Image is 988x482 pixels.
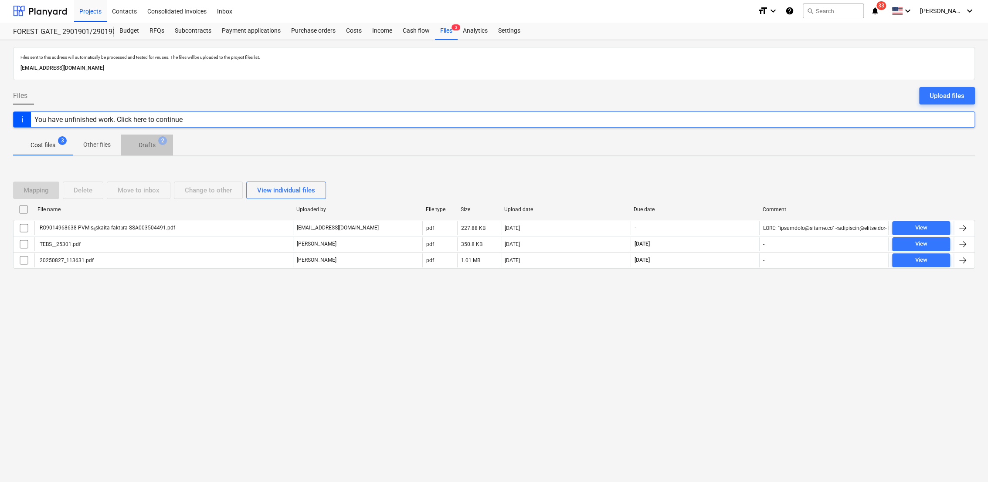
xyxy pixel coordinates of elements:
[435,22,458,40] a: Files3
[892,237,950,251] button: View
[757,6,768,16] i: format_size
[34,115,183,124] div: You have unfinished work. Click here to continue
[504,206,627,212] div: Upload date
[31,141,55,150] p: Cost files
[144,22,170,40] a: RFQs
[38,241,81,247] div: TEBS__25301.pdf
[461,257,480,263] div: 1.01 MB
[903,6,913,16] i: keyboard_arrow_down
[461,225,486,231] div: 227.88 KB
[426,241,434,247] div: pdf
[876,1,886,10] span: 33
[38,257,94,263] div: 20250827_113631.pdf
[246,182,326,199] button: View individual files
[785,6,794,16] i: Knowledge base
[13,91,27,101] span: Files
[915,223,927,233] div: View
[296,206,419,212] div: Uploaded by
[297,240,336,248] p: [PERSON_NAME]
[892,221,950,235] button: View
[505,225,520,231] div: [DATE]
[763,241,764,247] div: -
[505,257,520,263] div: [DATE]
[915,239,927,249] div: View
[919,87,975,104] button: Upload files
[871,6,879,16] i: notifications
[367,22,397,40] a: Income
[458,22,493,40] a: Analytics
[20,54,968,60] p: Files sent to this address will automatically be processed and tested for viruses. The files will...
[493,22,526,40] a: Settings
[426,257,434,263] div: pdf
[633,206,756,212] div: Due date
[435,22,458,40] div: Files
[257,185,315,196] div: View individual files
[920,7,964,14] span: [PERSON_NAME] Karalius
[297,224,379,232] p: [EMAIL_ADDRESS][DOMAIN_NAME]
[768,6,778,16] i: keyboard_arrow_down
[158,136,167,145] span: 2
[139,141,156,150] p: Drafts
[38,225,175,231] div: RO9014968638 PVM sąskaita faktūra SSA003504491.pdf
[341,22,367,40] a: Costs
[944,440,988,482] iframe: Chat Widget
[505,241,520,247] div: [DATE]
[915,255,927,265] div: View
[634,256,651,264] span: [DATE]
[763,206,885,212] div: Comment
[964,6,975,16] i: keyboard_arrow_down
[13,27,104,37] div: FOREST GATE_ 2901901/2901902/2901903
[20,64,968,73] p: [EMAIL_ADDRESS][DOMAIN_NAME]
[461,206,497,212] div: Size
[170,22,217,40] a: Subcontracts
[892,253,950,267] button: View
[452,24,460,30] span: 3
[114,22,144,40] a: Budget
[763,257,764,263] div: -
[297,256,336,264] p: [PERSON_NAME]
[426,225,434,231] div: pdf
[461,241,482,247] div: 350.8 KB
[37,206,289,212] div: File name
[803,3,864,18] button: Search
[217,22,286,40] a: Payment applications
[930,90,964,101] div: Upload files
[83,140,111,149] p: Other files
[58,136,67,145] span: 3
[634,224,637,232] span: -
[807,7,814,14] span: search
[426,206,454,212] div: File type
[286,22,341,40] a: Purchase orders
[634,240,651,248] span: [DATE]
[397,22,435,40] a: Cash flow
